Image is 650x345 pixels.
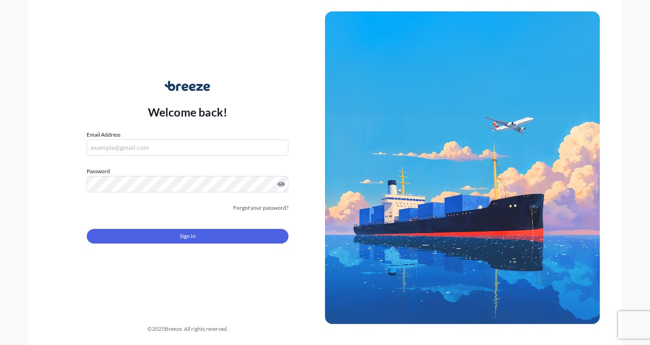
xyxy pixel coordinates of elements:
p: Welcome back! [148,105,228,119]
a: Forgot your password? [233,203,288,212]
label: Password [87,167,288,176]
label: Email Address [87,130,121,139]
div: © 2025 Breeze. All rights reserved. [50,324,325,334]
span: Sign In [180,232,196,241]
button: Show password [278,180,285,188]
input: example@gmail.com [87,139,288,156]
img: Ship illustration [325,11,600,324]
button: Sign In [87,229,288,244]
